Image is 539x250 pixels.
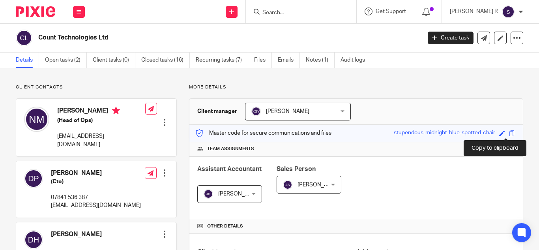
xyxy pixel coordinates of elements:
p: [EMAIL_ADDRESS][DOMAIN_NAME] [57,132,145,148]
span: Other details [207,223,243,229]
img: svg%3E [204,189,213,199]
span: Team assignments [207,146,254,152]
a: Audit logs [341,53,371,68]
a: Client tasks (0) [93,53,135,68]
div: stupendous-midnight-blue-spotted-chair [394,129,495,138]
h2: Count Technologies Ltd [38,34,341,42]
h4: [PERSON_NAME] [51,230,102,239]
img: svg%3E [502,6,515,18]
p: [PERSON_NAME] R [450,8,498,15]
a: Details [16,53,39,68]
p: More details [189,84,523,90]
span: Get Support [376,9,406,14]
span: Sales Person [277,166,316,172]
a: Emails [278,53,300,68]
input: Search [262,9,333,17]
img: svg%3E [283,180,292,190]
p: Client contacts [16,84,177,90]
p: [EMAIL_ADDRESS][DOMAIN_NAME] [51,201,141,209]
a: Recurring tasks (7) [196,53,248,68]
a: Create task [428,32,473,44]
span: Assistant Accountant [197,166,262,172]
span: [PERSON_NAME] [298,182,341,188]
a: Open tasks (2) [45,53,87,68]
a: Files [254,53,272,68]
p: 07841 536 387 [51,194,141,201]
img: svg%3E [16,30,32,46]
img: svg%3E [24,107,49,132]
h4: [PERSON_NAME] [57,107,145,117]
a: Closed tasks (16) [141,53,190,68]
h4: [PERSON_NAME] [51,169,141,177]
h3: Client manager [197,107,237,115]
a: Notes (1) [306,53,335,68]
p: Master code for secure communications and files [195,129,331,137]
span: [PERSON_NAME] [218,191,262,197]
h5: (Head of Ops) [57,117,145,124]
img: svg%3E [251,107,261,116]
i: Primary [112,107,120,115]
img: Pixie [16,6,55,17]
h5: (Cto) [51,178,141,186]
img: svg%3E [24,169,43,188]
img: svg%3E [24,230,43,249]
span: [PERSON_NAME] [266,109,309,114]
